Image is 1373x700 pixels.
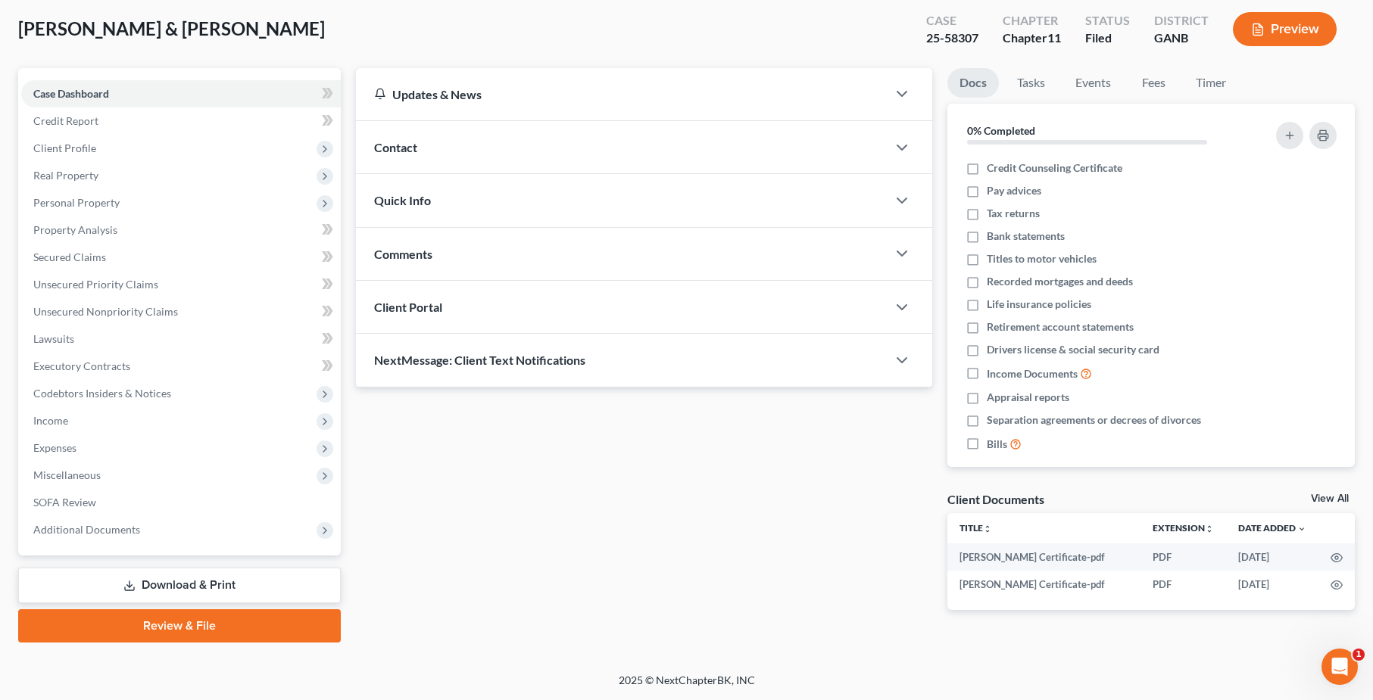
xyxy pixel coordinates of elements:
[947,571,1141,598] td: [PERSON_NAME] Certificate-pdf
[1129,68,1178,98] a: Fees
[21,107,341,135] a: Credit Report
[1353,649,1365,661] span: 1
[21,489,341,516] a: SOFA Review
[33,496,96,509] span: SOFA Review
[33,387,171,400] span: Codebtors Insiders & Notices
[987,366,1078,381] span: Income Documents
[987,229,1065,244] span: Bank statements
[18,17,325,39] span: [PERSON_NAME] & [PERSON_NAME]
[987,437,1007,452] span: Bills
[21,298,341,325] a: Unsecured Nonpriority Claims
[1154,30,1209,47] div: GANB
[987,412,1201,428] span: Separation agreements or decrees of divorces
[1003,30,1061,47] div: Chapter
[1297,524,1306,534] i: expand_more
[987,319,1134,334] span: Retirement account statements
[18,609,341,642] a: Review & File
[987,206,1040,221] span: Tax returns
[1226,571,1318,598] td: [DATE]
[1233,12,1337,46] button: Preview
[374,193,431,207] span: Quick Info
[21,325,341,353] a: Lawsuits
[21,353,341,380] a: Executory Contracts
[1003,12,1061,30] div: Chapter
[1311,493,1349,504] a: View All
[33,169,98,182] span: Real Property
[33,87,109,100] span: Case Dashboard
[987,297,1091,312] span: Life insurance policies
[1322,649,1358,685] iframe: Intercom live chat
[1063,68,1123,98] a: Events
[1141,571,1226,598] td: PDF
[926,30,978,47] div: 25-58307
[33,359,130,372] span: Executory Contracts
[1047,30,1061,45] span: 11
[1154,12,1209,30] div: District
[21,216,341,244] a: Property Analysis
[1184,68,1238,98] a: Timer
[33,523,140,536] span: Additional Documents
[33,414,68,427] span: Income
[1141,543,1226,571] td: PDF
[33,332,74,345] span: Lawsuits
[967,124,1035,137] strong: 0% Completed
[947,491,1044,507] div: Client Documents
[983,524,992,534] i: unfold_more
[947,68,999,98] a: Docs
[33,278,158,291] span: Unsecured Priority Claims
[21,244,341,271] a: Secured Claims
[987,390,1069,405] span: Appraisal reports
[33,196,120,209] span: Personal Property
[987,183,1041,198] span: Pay advices
[33,142,96,154] span: Client Profile
[1085,30,1130,47] div: Filed
[374,353,585,367] span: NextMessage: Client Text Notifications
[33,223,117,236] span: Property Analysis
[987,342,1159,357] span: Drivers license & social security card
[1153,522,1214,534] a: Extensionunfold_more
[1205,524,1214,534] i: unfold_more
[33,441,76,454] span: Expenses
[33,250,106,263] span: Secured Claims
[987,274,1133,289] span: Recorded mortgages and deeds
[21,80,341,107] a: Case Dashboard
[33,468,101,481] span: Miscellaneous
[1238,522,1306,534] a: Date Added expand_more
[33,114,98,127] span: Credit Report
[1085,12,1130,30] div: Status
[21,271,341,298] a: Unsecured Priority Claims
[33,305,178,318] span: Unsecured Nonpriority Claims
[960,522,992,534] a: Titleunfold_more
[987,160,1122,176] span: Credit Counseling Certificate
[374,140,417,154] span: Contact
[255,673,1119,700] div: 2025 © NextChapterBK, INC
[1226,543,1318,571] td: [DATE]
[374,86,869,102] div: Updates & News
[1005,68,1057,98] a: Tasks
[374,247,432,261] span: Comments
[374,300,442,314] span: Client Portal
[18,568,341,603] a: Download & Print
[947,543,1141,571] td: [PERSON_NAME] Certificate-pdf
[987,251,1097,266] span: Titles to motor vehicles
[926,12,978,30] div: Case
